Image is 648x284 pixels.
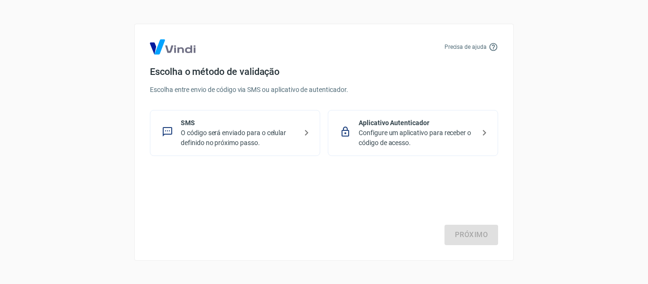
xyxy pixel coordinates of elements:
div: SMSO código será enviado para o celular definido no próximo passo. [150,110,320,156]
h4: Escolha o método de validação [150,66,498,77]
p: SMS [181,118,297,128]
p: Escolha entre envio de código via SMS ou aplicativo de autenticador. [150,85,498,95]
p: Aplicativo Autenticador [359,118,475,128]
div: Aplicativo AutenticadorConfigure um aplicativo para receber o código de acesso. [328,110,498,156]
p: Precisa de ajuda [444,43,487,51]
img: Logo Vind [150,39,195,55]
p: Configure um aplicativo para receber o código de acesso. [359,128,475,148]
p: O código será enviado para o celular definido no próximo passo. [181,128,297,148]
